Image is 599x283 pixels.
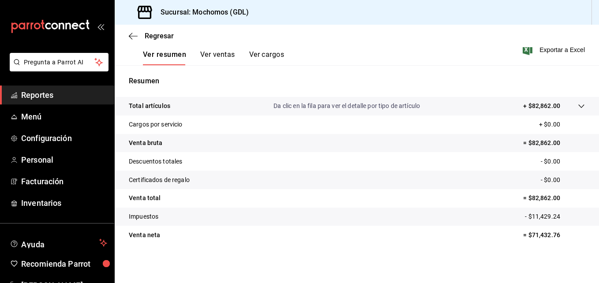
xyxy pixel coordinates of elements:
[249,50,285,65] button: Ver cargos
[6,64,109,73] a: Pregunta a Parrot AI
[143,50,186,65] button: Ver resumen
[129,212,158,221] p: Impuestos
[21,258,107,270] span: Recomienda Parrot
[524,45,585,55] button: Exportar a Excel
[129,101,170,111] p: Total artículos
[129,231,160,240] p: Venta neta
[539,120,585,129] p: + $0.00
[129,138,162,148] p: Venta bruta
[21,154,107,166] span: Personal
[143,50,284,65] div: navigation tabs
[129,175,190,185] p: Certificados de regalo
[21,111,107,123] span: Menú
[129,120,183,129] p: Cargos por servicio
[129,32,174,40] button: Regresar
[129,76,585,86] p: Resumen
[523,194,585,203] p: = $82,862.00
[97,23,104,30] button: open_drawer_menu
[541,157,585,166] p: - $0.00
[541,175,585,185] p: - $0.00
[523,138,585,148] p: = $82,862.00
[21,89,107,101] span: Reportes
[24,58,95,67] span: Pregunta a Parrot AI
[153,7,249,18] h3: Sucursal: Mochomos (GDL)
[21,132,107,144] span: Configuración
[273,101,420,111] p: Da clic en la fila para ver el detalle por tipo de artículo
[145,32,174,40] span: Regresar
[523,231,585,240] p: = $71,432.76
[129,194,161,203] p: Venta total
[21,197,107,209] span: Inventarios
[525,212,585,221] p: - $11,429.24
[200,50,235,65] button: Ver ventas
[129,157,182,166] p: Descuentos totales
[523,101,560,111] p: + $82,862.00
[21,238,96,248] span: Ayuda
[10,53,109,71] button: Pregunta a Parrot AI
[21,175,107,187] span: Facturación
